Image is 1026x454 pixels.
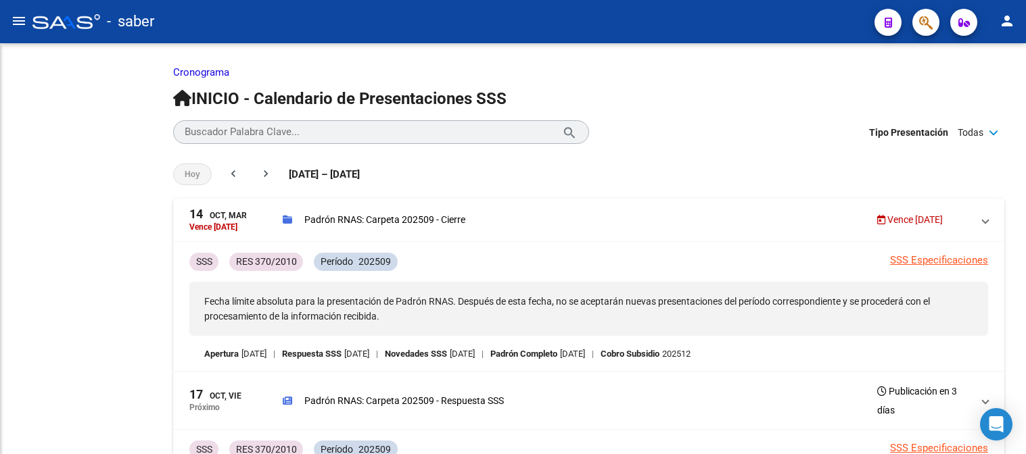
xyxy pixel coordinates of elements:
[107,7,154,36] span: - saber
[869,125,948,140] span: Tipo Presentación
[958,125,983,140] span: Todas
[189,403,220,412] p: Próximo
[189,282,988,336] p: Fecha límite absoluta para la presentación de Padrón RNAS. Después de esta fecha, no se aceptarán...
[173,242,1004,372] div: 14Oct, MarVence [DATE]Padrón RNAS: Carpeta 202509 - CierreVence [DATE]
[304,212,465,227] p: Padrón RNAS: Carpeta 202509 - Cierre
[560,347,585,361] p: [DATE]
[189,208,247,222] div: Oct, Mar
[662,347,691,361] p: 202512
[273,347,275,361] span: |
[196,254,212,269] p: SSS
[189,388,203,401] span: 17
[385,347,447,361] p: Novedades SSS
[204,347,239,361] p: Apertura
[189,208,203,220] span: 14
[490,347,557,361] p: Padrón Completo
[877,382,972,420] h3: Publicación en 3 días
[877,210,943,229] h3: Vence [DATE]
[450,347,475,361] p: [DATE]
[173,66,229,78] a: Cronograma
[282,347,342,361] p: Respuesta SSS
[227,167,240,180] mat-icon: chevron_left
[241,347,266,361] p: [DATE]
[173,199,1004,242] mat-expansion-panel-header: 14Oct, MarVence [DATE]Padrón RNAS: Carpeta 202509 - CierreVence [DATE]
[173,372,1004,430] mat-expansion-panel-header: 17Oct, ViePróximoPadrón RNAS: Carpeta 202509 - Respuesta SSSPublicación en 3 días
[344,347,369,361] p: [DATE]
[189,222,237,232] p: Vence [DATE]
[173,163,212,185] button: Hoy
[358,254,391,269] p: 202509
[999,13,1015,29] mat-icon: person
[259,167,273,180] mat-icon: chevron_right
[376,347,378,361] span: |
[321,254,353,269] p: Período
[980,408,1012,440] div: Open Intercom Messenger
[236,254,297,269] p: RES 370/2010
[189,388,241,403] div: Oct, Vie
[304,393,504,408] p: Padrón RNAS: Carpeta 202509 - Respuesta SSS
[173,89,507,108] span: INICIO - Calendario de Presentaciones SSS
[890,442,988,454] a: SSS Especificaciones
[592,347,594,361] span: |
[890,254,988,266] a: SSS Especificaciones
[601,347,659,361] p: Cobro Subsidio
[11,13,27,29] mat-icon: menu
[289,167,360,182] span: [DATE] – [DATE]
[562,124,578,140] mat-icon: search
[482,347,484,361] span: |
